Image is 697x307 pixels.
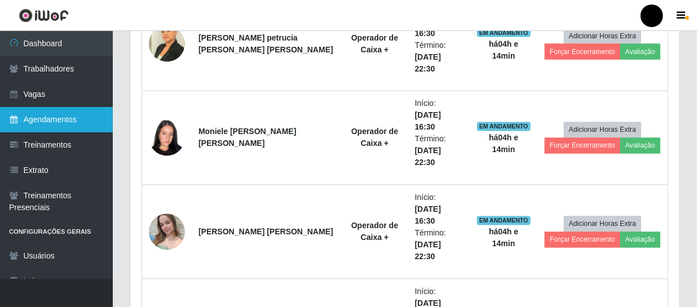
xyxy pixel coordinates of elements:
img: 1730387044768.jpeg [149,20,185,68]
span: EM ANDAMENTO [477,122,531,131]
button: Adicionar Horas Extra [564,28,641,44]
button: Avaliação [620,44,660,60]
button: Forçar Encerramento [545,44,620,60]
strong: [PERSON_NAME] petrucia [PERSON_NAME] [PERSON_NAME] [198,33,333,54]
span: EM ANDAMENTO [477,216,531,225]
button: Forçar Encerramento [545,232,620,248]
strong: há 04 h e 14 min [489,39,518,60]
li: Término: [415,228,464,263]
strong: há 04 h e 14 min [489,228,518,248]
strong: Operador de Caixa + [351,33,398,54]
strong: há 04 h e 14 min [489,134,518,154]
time: [DATE] 16:30 [415,111,441,132]
time: [DATE] 22:30 [415,146,441,167]
li: Início: [415,98,464,134]
strong: Moniele [PERSON_NAME] [PERSON_NAME] [198,127,296,148]
button: Avaliação [620,232,660,248]
button: Adicionar Horas Extra [564,216,641,232]
strong: Operador de Caixa + [351,221,398,242]
time: [DATE] 16:30 [415,205,441,226]
img: 1743980608133.jpeg [149,208,185,256]
li: Término: [415,39,464,75]
span: EM ANDAMENTO [477,28,531,37]
button: Adicionar Horas Extra [564,122,641,138]
strong: [PERSON_NAME] [PERSON_NAME] [198,228,333,237]
img: CoreUI Logo [19,8,69,23]
time: [DATE] 22:30 [415,241,441,261]
strong: Operador de Caixa + [351,127,398,148]
li: Término: [415,134,464,169]
li: Início: [415,192,464,228]
button: Avaliação [620,138,660,154]
img: 1742821010159.jpeg [149,114,185,162]
button: Forçar Encerramento [545,138,620,154]
time: [DATE] 22:30 [415,52,441,73]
